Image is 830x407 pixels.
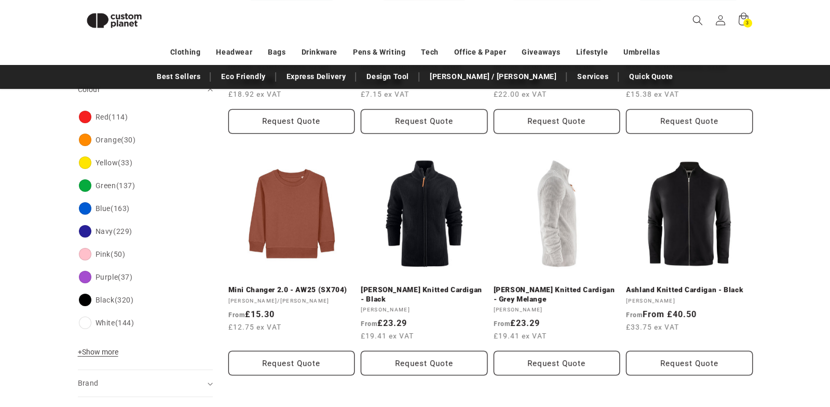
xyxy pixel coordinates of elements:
[624,68,678,86] a: Quick Quote
[746,19,749,28] span: 3
[626,285,753,295] a: Ashland Knitted Cardigan - Black
[522,43,560,61] a: Giveaways
[228,351,355,375] button: Request Quote
[572,68,614,86] a: Services
[361,351,487,375] button: Request Quote
[626,351,753,375] button: Request Quote
[228,109,355,134] button: Request Quote
[626,109,753,134] : Request Quote
[361,285,487,304] a: [PERSON_NAME] Knitted Cardigan - Black
[623,43,660,61] a: Umbrellas
[494,285,620,304] a: [PERSON_NAME] Knitted Cardigan - Grey Melange
[78,85,100,94] span: Colour
[425,68,562,86] a: [PERSON_NAME] / [PERSON_NAME]
[228,285,355,295] a: Mini Changer 2.0 - AW25 (SX704)
[454,43,506,61] a: Office & Paper
[421,43,438,61] a: Tech
[361,109,487,134] button: Request Quote
[576,43,608,61] a: Lifestyle
[78,348,82,356] span: +
[78,348,118,356] span: Show more
[281,68,351,86] a: Express Delivery
[78,370,213,397] summary: Brand (0 selected)
[353,43,405,61] a: Pens & Writing
[268,43,285,61] a: Bags
[302,43,337,61] a: Drinkware
[170,43,201,61] a: Clothing
[216,68,270,86] a: Eco Friendly
[152,68,206,86] a: Best Sellers
[78,76,213,103] summary: Colour (0 selected)
[78,347,121,362] button: Show more
[361,68,414,86] a: Design Tool
[216,43,252,61] a: Headwear
[78,379,99,387] span: Brand
[686,9,709,32] summary: Search
[78,4,151,37] img: Custom Planet
[494,109,620,134] button: Request Quote
[778,357,830,407] iframe: Chat Widget
[494,351,620,375] button: Request Quote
